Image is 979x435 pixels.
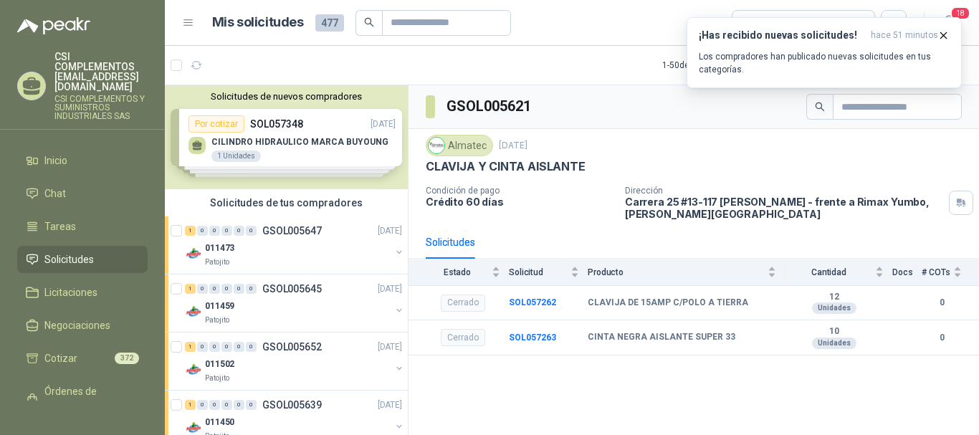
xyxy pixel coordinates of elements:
b: 12 [785,292,884,303]
span: Cantidad [785,267,872,277]
th: Docs [892,259,922,285]
div: 0 [197,400,208,410]
b: CINTA NEGRA AISLANTE SUPER 33 [588,332,735,343]
p: 011459 [205,300,234,313]
div: Solicitudes de tus compradores [165,189,408,216]
a: 1 0 0 0 0 0 GSOL005645[DATE] Company Logo011459Patojito [185,280,405,326]
div: 0 [246,226,257,236]
div: 1 [185,400,196,410]
p: Carrera 25 #13-117 [PERSON_NAME] - frente a Rimax Yumbo , [PERSON_NAME][GEOGRAPHIC_DATA] [625,196,943,220]
p: Patojito [205,315,229,326]
a: Inicio [17,147,148,174]
div: Solicitudes de nuevos compradoresPor cotizarSOL057348[DATE] CILINDRO HIDRAULICO MARCA BUYOUNG1 Un... [165,85,408,189]
p: [DATE] [378,398,402,412]
a: Cotizar372 [17,345,148,372]
div: 0 [221,284,232,294]
p: 011450 [205,416,234,429]
div: 1 [185,284,196,294]
p: GSOL005652 [262,342,322,352]
div: Cerrado [441,295,485,312]
a: SOL057263 [509,333,556,343]
span: search [815,102,825,112]
span: Estado [426,267,489,277]
p: Crédito 60 días [426,196,613,208]
div: Unidades [812,302,856,314]
img: Company Logo [185,303,202,320]
span: # COTs [922,267,950,277]
img: Logo peakr [17,17,90,34]
div: Almatec [426,135,493,156]
div: 0 [246,342,257,352]
p: Patojito [205,373,229,384]
p: [DATE] [378,340,402,354]
th: Estado [409,259,509,285]
span: Solicitudes [44,252,94,267]
p: GSOL005639 [262,400,322,410]
a: Chat [17,180,148,207]
div: Solicitudes [426,234,475,250]
img: Company Logo [429,138,444,153]
h3: GSOL005621 [446,95,533,118]
div: Unidades [812,338,856,349]
b: 10 [785,326,884,338]
a: SOL057262 [509,297,556,307]
th: Producto [588,259,785,285]
div: 0 [221,400,232,410]
b: CLAVIJA DE 15AMP C/POLO A TIERRA [588,297,748,309]
div: 0 [209,284,220,294]
img: Company Logo [185,361,202,378]
div: 0 [209,342,220,352]
span: 18 [950,6,970,20]
a: 1 0 0 0 0 0 GSOL005647[DATE] Company Logo011473Patojito [185,222,405,268]
span: search [364,17,374,27]
th: Cantidad [785,259,892,285]
p: [DATE] [378,224,402,238]
span: Licitaciones [44,285,97,300]
span: Órdenes de Compra [44,383,134,415]
div: 0 [197,226,208,236]
button: Solicitudes de nuevos compradores [171,91,402,102]
p: [DATE] [378,282,402,296]
div: 0 [246,284,257,294]
span: Tareas [44,219,76,234]
b: 0 [922,331,962,345]
div: 0 [197,342,208,352]
div: 0 [209,400,220,410]
p: GSOL005645 [262,284,322,294]
span: Cotizar [44,350,77,366]
img: Company Logo [185,245,202,262]
span: 477 [315,14,344,32]
th: Solicitud [509,259,588,285]
a: Negociaciones [17,312,148,339]
div: 0 [234,284,244,294]
div: 0 [234,226,244,236]
div: Todas [741,15,771,31]
a: Solicitudes [17,246,148,273]
button: 18 [936,10,962,36]
div: 0 [234,342,244,352]
div: 0 [221,342,232,352]
div: 0 [221,226,232,236]
span: Producto [588,267,765,277]
a: Tareas [17,213,148,240]
b: 0 [922,296,962,310]
p: Condición de pago [426,186,613,196]
button: ¡Has recibido nuevas solicitudes!hace 51 minutos Los compradores han publicado nuevas solicitudes... [687,17,962,88]
p: CLAVIJA Y CINTA AISLANTE [426,159,586,174]
span: hace 51 minutos [871,29,938,42]
div: 0 [209,226,220,236]
a: Órdenes de Compra [17,378,148,421]
div: 0 [246,400,257,410]
p: [DATE] [499,139,527,153]
span: Negociaciones [44,317,110,333]
h1: Mis solicitudes [212,12,304,33]
p: Patojito [205,257,229,268]
p: CSI COMPLEMENTOS Y SUMINISTROS INDUSTRIALES SAS [54,95,148,120]
p: GSOL005647 [262,226,322,236]
div: 1 [185,226,196,236]
div: Cerrado [441,329,485,346]
p: Los compradores han publicado nuevas solicitudes en tus categorías. [699,50,950,76]
p: CSI COMPLEMENTOS [EMAIL_ADDRESS][DOMAIN_NAME] [54,52,148,92]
